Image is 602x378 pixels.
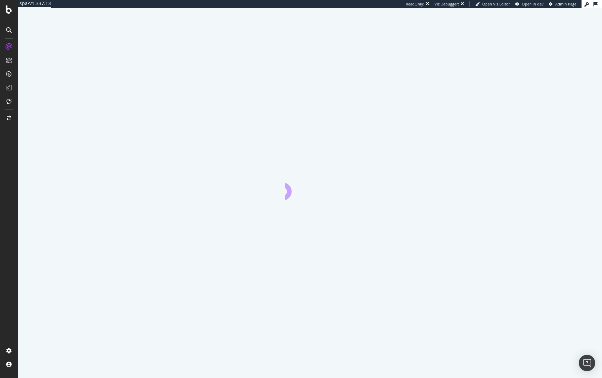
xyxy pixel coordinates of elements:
span: Open in dev [522,1,544,6]
a: Open in dev [515,1,544,7]
a: Admin Page [549,1,576,7]
span: Open Viz Editor [482,1,510,6]
div: Open Intercom Messenger [579,355,595,371]
div: Viz Debugger: [434,1,459,7]
span: Admin Page [555,1,576,6]
a: Open Viz Editor [475,1,510,7]
div: animation [285,175,334,200]
div: ReadOnly: [406,1,424,7]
